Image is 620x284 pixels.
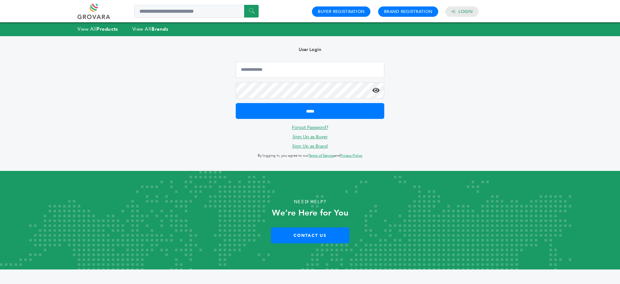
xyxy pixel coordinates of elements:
a: Sign Up as Brand [292,143,328,149]
strong: Brands [151,26,168,32]
p: Need Help? [31,197,589,207]
input: Search a product or brand... [134,5,259,18]
strong: We’re Here for You [272,207,348,219]
a: Sign Up as Buyer [293,134,328,140]
b: User Login [299,47,321,53]
a: View AllBrands [132,26,169,32]
a: Terms of Service [308,153,334,158]
a: View AllProducts [77,26,118,32]
a: Brand Registration [384,9,432,15]
strong: Products [97,26,118,32]
input: Password [236,82,384,99]
p: By logging in, you agree to our and [236,152,384,160]
a: Login [459,9,473,15]
a: Contact Us [271,227,349,243]
input: Email Address [236,62,384,78]
a: Forgot Password? [292,124,328,131]
a: Privacy Policy [340,153,362,158]
a: Buyer Registration [318,9,365,15]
